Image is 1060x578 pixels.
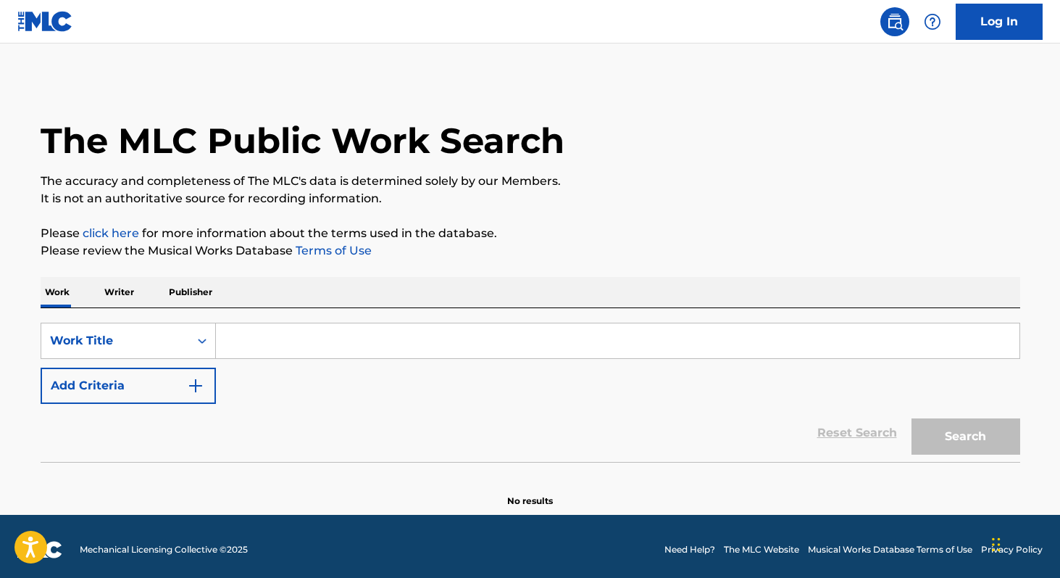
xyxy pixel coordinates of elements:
img: 9d2ae6d4665cec9f34b9.svg [187,377,204,395]
button: Add Criteria [41,368,216,404]
div: Help [918,7,947,36]
div: Work Title [50,332,180,350]
form: Search Form [41,323,1020,462]
a: click here [83,226,139,240]
p: No results [507,477,553,508]
img: search [886,13,903,30]
a: Musical Works Database Terms of Use [808,543,972,556]
a: Need Help? [664,543,715,556]
p: Work [41,277,74,307]
iframe: Chat Widget [988,508,1060,578]
a: Log In [956,4,1043,40]
a: Terms of Use [293,244,372,257]
p: It is not an authoritative source for recording information. [41,190,1020,207]
p: Please review the Musical Works Database [41,242,1020,260]
p: Publisher [164,277,217,307]
img: MLC Logo [17,11,73,32]
a: Privacy Policy [981,543,1043,556]
div: Widget de chat [988,508,1060,578]
span: Mechanical Licensing Collective © 2025 [80,543,248,556]
h1: The MLC Public Work Search [41,119,564,162]
div: Arrastar [992,523,1001,566]
img: help [924,13,941,30]
p: The accuracy and completeness of The MLC's data is determined solely by our Members. [41,173,1020,190]
p: Writer [100,277,138,307]
a: The MLC Website [724,543,799,556]
a: Public Search [880,7,909,36]
p: Please for more information about the terms used in the database. [41,225,1020,242]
